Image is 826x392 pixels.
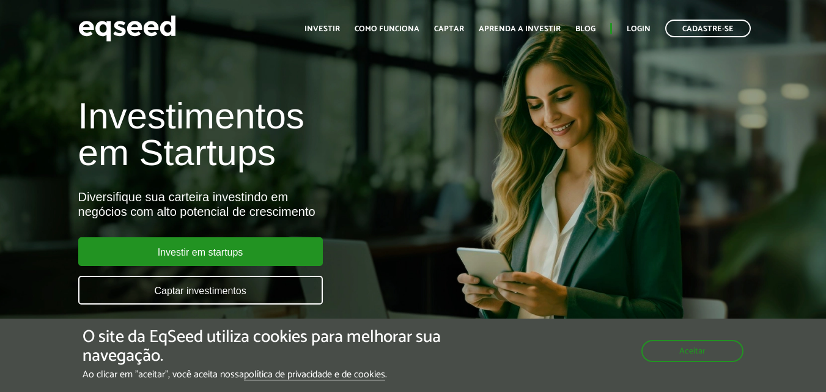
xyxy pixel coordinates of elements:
[627,25,651,33] a: Login
[83,328,479,366] h5: O site da EqSeed utiliza cookies para melhorar sua navegação.
[83,369,479,380] p: Ao clicar em "aceitar", você aceita nossa .
[479,25,561,33] a: Aprenda a investir
[304,25,340,33] a: Investir
[78,98,473,171] h1: Investimentos em Startups
[78,190,473,219] div: Diversifique sua carteira investindo em negócios com alto potencial de crescimento
[434,25,464,33] a: Captar
[244,370,385,380] a: política de privacidade e de cookies
[575,25,596,33] a: Blog
[78,12,176,45] img: EqSeed
[355,25,419,33] a: Como funciona
[78,237,323,266] a: Investir em startups
[665,20,751,37] a: Cadastre-se
[78,276,323,305] a: Captar investimentos
[641,340,743,362] button: Aceitar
